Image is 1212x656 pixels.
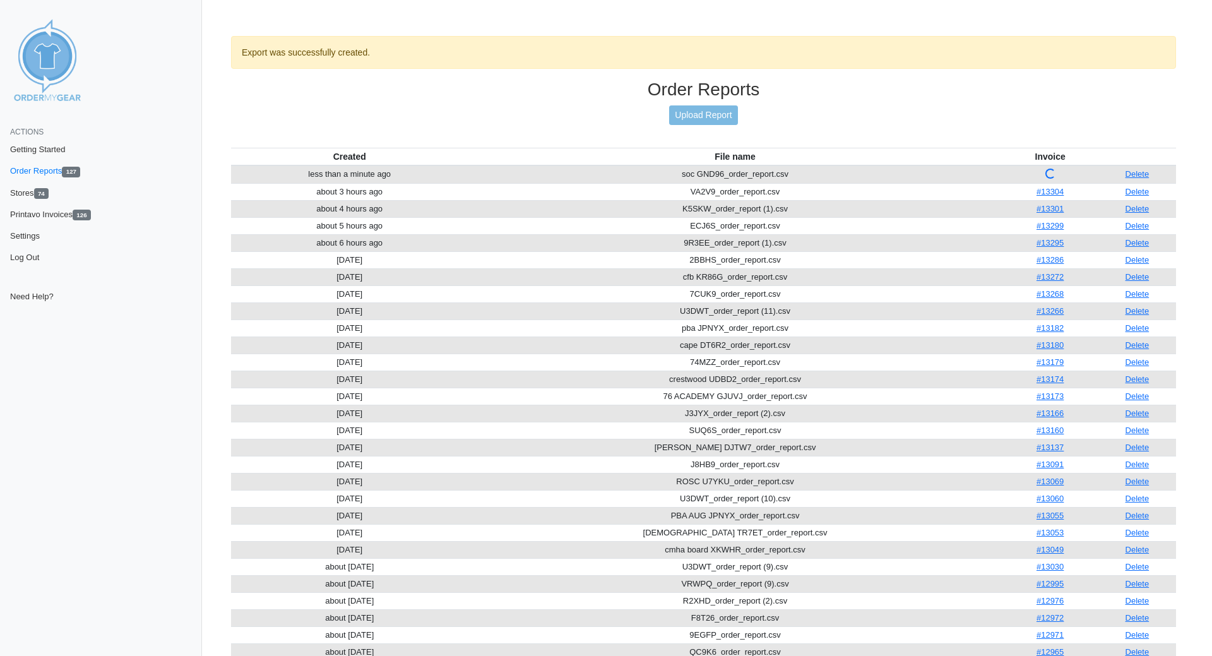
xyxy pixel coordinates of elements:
[1126,511,1150,520] a: Delete
[231,251,468,268] td: [DATE]
[1126,187,1150,196] a: Delete
[231,609,468,626] td: about [DATE]
[231,473,468,490] td: [DATE]
[1126,391,1150,401] a: Delete
[1037,545,1064,554] a: #13049
[10,128,44,136] span: Actions
[468,541,1002,558] td: cmha board XKWHR_order_report.csv
[1037,289,1064,299] a: #13268
[1037,562,1064,571] a: #13030
[1037,272,1064,282] a: #13272
[468,234,1002,251] td: 9R3EE_order_report (1).csv
[1126,545,1150,554] a: Delete
[1037,494,1064,503] a: #13060
[468,609,1002,626] td: F8T26_order_report.csv
[231,268,468,285] td: [DATE]
[1126,340,1150,350] a: Delete
[1126,238,1150,247] a: Delete
[1126,374,1150,384] a: Delete
[231,490,468,507] td: [DATE]
[62,167,80,177] span: 127
[1126,579,1150,588] a: Delete
[1037,460,1064,469] a: #13091
[1037,511,1064,520] a: #13055
[231,302,468,319] td: [DATE]
[468,422,1002,439] td: SUQ6S_order_report.csv
[1126,323,1150,333] a: Delete
[468,524,1002,541] td: [DEMOGRAPHIC_DATA] TR7ET_order_report.csv
[1037,374,1064,384] a: #13174
[231,558,468,575] td: about [DATE]
[468,319,1002,337] td: pba JPNYX_order_report.csv
[1037,409,1064,418] a: #13166
[468,165,1002,184] td: soc GND96_order_report.csv
[1126,169,1150,179] a: Delete
[1126,562,1150,571] a: Delete
[468,268,1002,285] td: cfb KR86G_order_report.csv
[231,456,468,473] td: [DATE]
[1037,596,1064,605] a: #12976
[1037,528,1064,537] a: #13053
[1037,579,1064,588] a: #12995
[468,626,1002,643] td: 9EGFP_order_report.csv
[1037,255,1064,265] a: #13286
[468,285,1002,302] td: 7CUK9_order_report.csv
[1037,204,1064,213] a: #13301
[1126,255,1150,265] a: Delete
[1126,460,1150,469] a: Delete
[1037,340,1064,350] a: #13180
[231,371,468,388] td: [DATE]
[231,439,468,456] td: [DATE]
[1126,221,1150,230] a: Delete
[1126,528,1150,537] a: Delete
[1126,289,1150,299] a: Delete
[468,354,1002,371] td: 74MZZ_order_report.csv
[1037,323,1064,333] a: #13182
[1037,306,1064,316] a: #13266
[231,183,468,200] td: about 3 hours ago
[231,592,468,609] td: about [DATE]
[1037,221,1064,230] a: #13299
[1037,357,1064,367] a: #13179
[231,354,468,371] td: [DATE]
[468,337,1002,354] td: cape DT6R2_order_report.csv
[1126,357,1150,367] a: Delete
[1037,443,1064,452] a: #13137
[231,200,468,217] td: about 4 hours ago
[468,251,1002,268] td: 2BBHS_order_report.csv
[231,337,468,354] td: [DATE]
[1002,148,1098,165] th: Invoice
[468,148,1002,165] th: File name
[1126,613,1150,623] a: Delete
[468,405,1002,422] td: J3JYX_order_report (2).csv
[468,217,1002,234] td: ECJ6S_order_report.csv
[1126,409,1150,418] a: Delete
[1037,391,1064,401] a: #13173
[231,79,1176,100] h3: Order Reports
[231,626,468,643] td: about [DATE]
[468,558,1002,575] td: U3DWT_order_report (9).csv
[468,200,1002,217] td: K5SKW_order_report (1).csv
[1126,477,1150,486] a: Delete
[231,507,468,524] td: [DATE]
[34,188,49,199] span: 74
[1037,477,1064,486] a: #13069
[231,541,468,558] td: [DATE]
[1126,494,1150,503] a: Delete
[231,285,468,302] td: [DATE]
[73,210,91,220] span: 126
[669,105,737,125] a: Upload Report
[231,575,468,592] td: about [DATE]
[1126,426,1150,435] a: Delete
[1037,613,1064,623] a: #12972
[1126,204,1150,213] a: Delete
[468,183,1002,200] td: VA2V9_order_report.csv
[1126,272,1150,282] a: Delete
[468,592,1002,609] td: R2XHD_order_report (2).csv
[231,319,468,337] td: [DATE]
[468,302,1002,319] td: U3DWT_order_report (11).csv
[231,165,468,184] td: less than a minute ago
[1126,306,1150,316] a: Delete
[468,456,1002,473] td: J8HB9_order_report.csv
[468,490,1002,507] td: U3DWT_order_report (10).csv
